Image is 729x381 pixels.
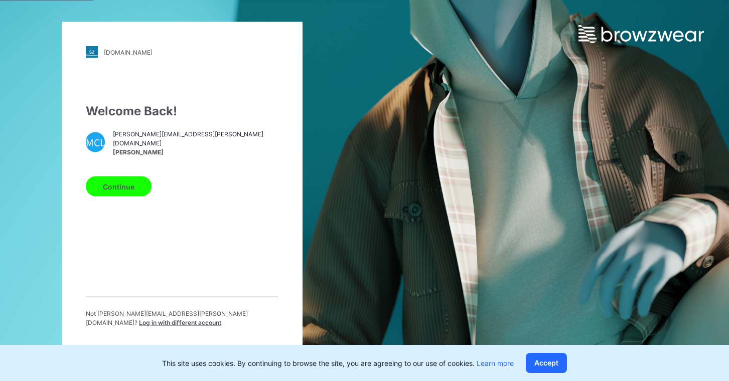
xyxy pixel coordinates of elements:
div: MCL [86,132,105,152]
p: This site uses cookies. By continuing to browse the site, you are agreeing to our use of cookies. [162,358,514,368]
img: stylezone-logo.562084cfcfab977791bfbf7441f1a819.svg [86,46,98,58]
button: Continue [86,176,152,197]
div: [DOMAIN_NAME] [104,48,153,56]
img: browzwear-logo.e42bd6dac1945053ebaf764b6aa21510.svg [578,25,704,43]
a: [DOMAIN_NAME] [86,46,278,58]
p: Not [PERSON_NAME][EMAIL_ADDRESS][PERSON_NAME][DOMAIN_NAME] ? [86,309,278,327]
span: [PERSON_NAME][EMAIL_ADDRESS][PERSON_NAME][DOMAIN_NAME] [113,129,278,147]
span: [PERSON_NAME] [113,147,278,156]
a: Learn more [477,359,514,367]
span: Log in with different account [139,319,221,326]
div: Welcome Back! [86,102,278,120]
button: Accept [526,353,567,373]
